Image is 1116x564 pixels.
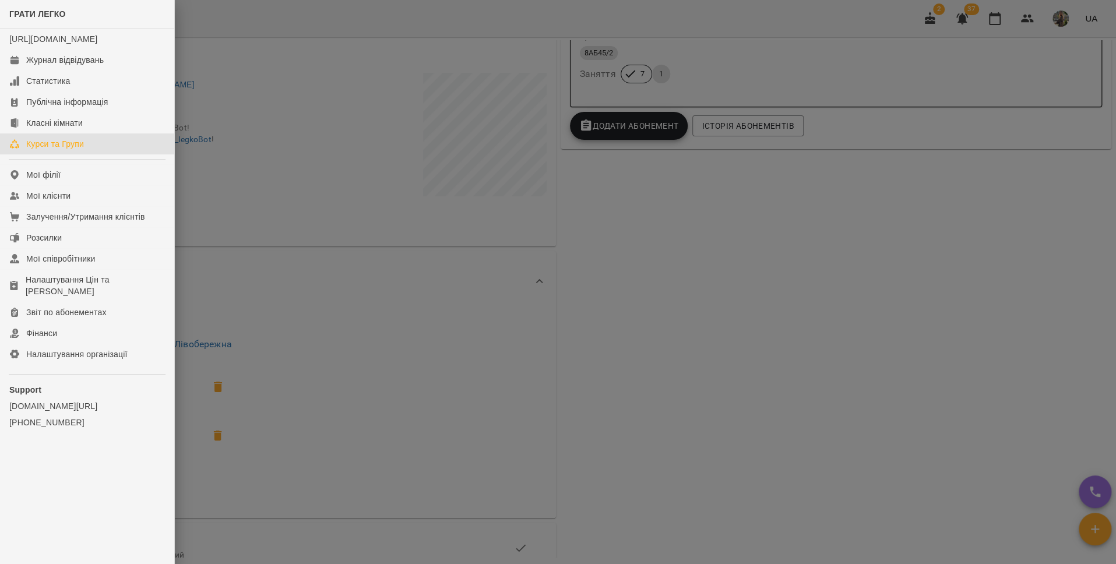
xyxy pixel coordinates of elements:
a: [PHONE_NUMBER] [9,417,165,428]
div: Фінанси [26,327,57,339]
div: Мої співробітники [26,253,96,265]
div: Мої клієнти [26,190,71,202]
div: Мої філії [26,169,61,181]
div: Звіт по абонементах [26,306,107,318]
div: Класні кімнати [26,117,83,129]
div: Журнал відвідувань [26,54,104,66]
a: [URL][DOMAIN_NAME] [9,34,97,44]
div: Публічна інформація [26,96,108,108]
div: Статистика [26,75,71,87]
div: Залучення/Утримання клієнтів [26,211,145,223]
div: Налаштування організації [26,348,128,360]
p: Support [9,384,165,396]
a: [DOMAIN_NAME][URL] [9,400,165,412]
div: Курси та Групи [26,138,84,150]
div: Розсилки [26,232,62,244]
span: ГРАТИ ЛЕГКО [9,9,66,19]
div: Налаштування Цін та [PERSON_NAME] [26,274,165,297]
